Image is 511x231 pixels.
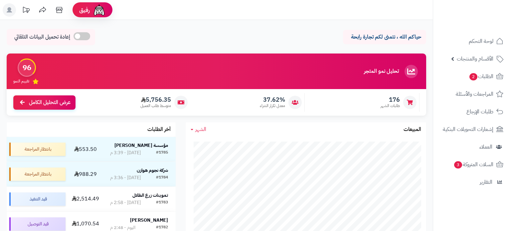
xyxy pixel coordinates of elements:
[456,89,493,99] span: المراجعات والأسئلة
[364,68,399,74] h3: تحليل نمو المتجر
[480,177,492,187] span: التقارير
[466,107,493,116] span: طلبات الإرجاع
[348,33,421,41] p: حياكم الله ، نتمنى لكم تجارة رابحة
[260,96,285,103] span: 37.62%
[114,142,168,149] strong: مؤسسة [PERSON_NAME]
[437,33,507,49] a: لوحة التحكم
[457,54,493,63] span: الأقسام والمنتجات
[140,103,171,109] span: متوسط طلب العميل
[9,143,66,156] div: بانتظار المراجعة
[381,96,400,103] span: 176
[156,199,168,206] div: #1783
[156,174,168,181] div: #1784
[13,95,76,110] a: عرض التحليل الكامل
[443,125,493,134] span: إشعارات التحويلات البنكية
[469,73,478,81] span: 2
[466,8,505,22] img: logo-2.png
[9,217,66,231] div: قيد التوصيل
[68,187,102,211] td: 2,514.49
[437,174,507,190] a: التقارير
[18,3,34,18] a: تحديثات المنصة
[110,199,141,206] div: [DATE] - 2:58 م
[191,126,206,133] a: الشهر
[110,150,141,156] div: [DATE] - 3:39 م
[195,125,206,133] span: الشهر
[68,162,102,186] td: 988.29
[453,160,493,169] span: السلات المتروكة
[92,3,106,17] img: ai-face.png
[79,6,90,14] span: رفيق
[437,86,507,102] a: المراجعات والأسئلة
[469,37,493,46] span: لوحة التحكم
[381,103,400,109] span: طلبات الشهر
[137,167,168,174] strong: شركة نجوم هوازن
[9,192,66,206] div: قيد التنفيذ
[110,224,135,231] div: اليوم - 2:48 م
[147,127,171,133] h3: آخر الطلبات
[404,127,421,133] h3: المبيعات
[130,217,168,224] strong: [PERSON_NAME]
[140,96,171,103] span: 5,756.35
[260,103,285,109] span: معدل تكرار الشراء
[68,137,102,162] td: 553.50
[479,142,492,152] span: العملاء
[14,33,70,41] span: إعادة تحميل البيانات التلقائي
[29,99,71,106] span: عرض التحليل الكامل
[437,157,507,173] a: السلات المتروكة3
[437,68,507,84] a: الطلبات2
[437,104,507,120] a: طلبات الإرجاع
[9,168,66,181] div: بانتظار المراجعة
[156,150,168,156] div: #1785
[469,72,493,81] span: الطلبات
[454,161,462,169] span: 3
[110,174,141,181] div: [DATE] - 3:36 م
[132,192,168,199] strong: تموينات زرع الظلال
[13,78,29,84] span: تقييم النمو
[156,224,168,231] div: #1782
[437,139,507,155] a: العملاء
[437,121,507,137] a: إشعارات التحويلات البنكية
